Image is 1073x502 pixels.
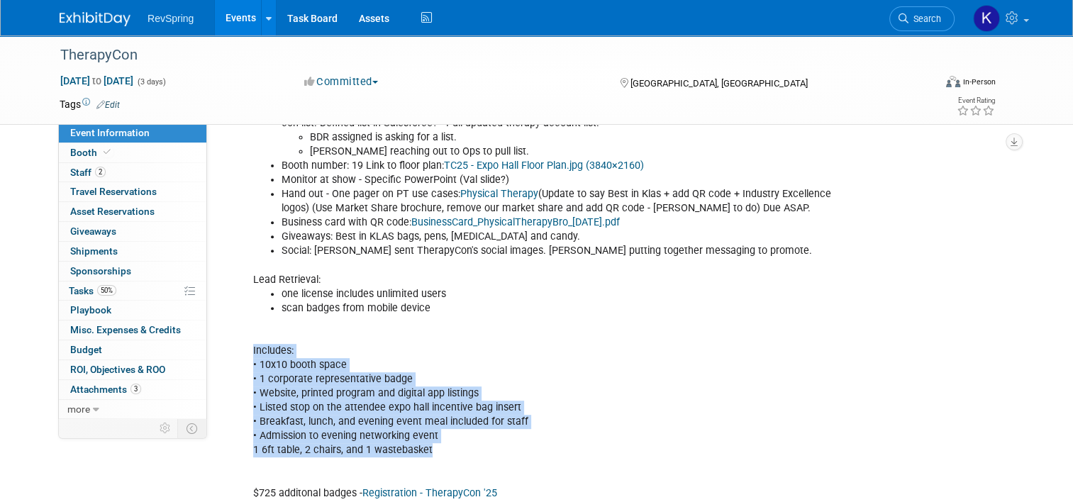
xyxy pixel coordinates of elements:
[59,123,206,143] a: Event Information
[282,102,853,159] li: No list in [DATE]. Pull list from 2024 (25 people ). [PERSON_NAME] checking if we have post-con l...
[946,76,960,87] img: Format-Inperson.png
[889,6,955,31] a: Search
[70,167,106,178] span: Staff
[70,147,113,158] span: Booth
[70,206,155,217] span: Asset Reservations
[148,13,194,24] span: RevSpring
[310,130,853,145] li: BDR assigned is asking for a list.
[299,74,384,89] button: Committed
[59,301,206,320] a: Playbook
[95,167,106,177] span: 2
[70,225,116,237] span: Giveaways
[69,285,116,296] span: Tasks
[282,230,853,244] li: Giveaways: Best in KLAS bags, pens, [MEDICAL_DATA] and candy.
[282,301,853,316] li: scan badges from mobile device
[444,160,644,172] a: TC25 - Expo Hall Floor Plan.jpg (3840×2160)
[96,100,120,110] a: Edit
[59,163,206,182] a: Staff2
[59,380,206,399] a: Attachments3
[178,419,207,437] td: Toggle Event Tabs
[70,344,102,355] span: Budget
[70,324,181,335] span: Misc. Expenses & Credits
[59,340,206,359] a: Budget
[59,202,206,221] a: Asset Reservations
[973,5,1000,32] img: Kelsey Culver
[59,360,206,379] a: ROI, Objectives & ROO
[59,262,206,281] a: Sponsorships
[282,287,853,301] li: one license includes unlimited users
[67,403,90,415] span: more
[282,216,853,230] li: Business card with QR code:
[282,244,853,258] li: Social: [PERSON_NAME] sent TherapyCon's social images. [PERSON_NAME] putting together messaging t...
[962,77,996,87] div: In-Person
[70,265,131,277] span: Sponsorships
[60,12,130,26] img: ExhibitDay
[282,187,853,216] li: Hand out - One pager on PT use cases: (Update to say Best in Klas + add QR code + Industry Excell...
[282,159,853,173] li: Booth number: 19 Link to floor plan:
[630,78,808,89] span: [GEOGRAPHIC_DATA], [GEOGRAPHIC_DATA]
[59,281,206,301] a: Tasks50%
[70,304,111,316] span: Playbook
[60,97,120,111] td: Tags
[59,143,206,162] a: Booth
[153,419,178,437] td: Personalize Event Tab Strip
[59,400,206,419] a: more
[136,77,166,87] span: (3 days)
[90,75,104,87] span: to
[908,13,941,24] span: Search
[70,127,150,138] span: Event Information
[59,320,206,340] a: Misc. Expenses & Credits
[857,74,996,95] div: Event Format
[70,384,141,395] span: Attachments
[310,145,853,159] li: [PERSON_NAME] reaching out to Ops to pull list.
[59,242,206,261] a: Shipments
[957,97,995,104] div: Event Rating
[59,182,206,201] a: Travel Reservations
[70,364,165,375] span: ROI, Objectives & ROO
[282,173,853,187] li: Monitor at show - Specific PowerPoint (Val slide?)
[59,222,206,241] a: Giveaways
[362,487,497,499] a: Registration - TherapyCon '25
[411,216,620,228] a: BusinessCard_PhysicalTherapyBro_[DATE].pdf
[97,285,116,296] span: 50%
[460,188,538,200] a: Physical Therapy
[55,43,916,68] div: TherapyCon
[130,384,141,394] span: 3
[70,245,118,257] span: Shipments
[70,186,157,197] span: Travel Reservations
[60,74,134,87] span: [DATE] [DATE]
[104,148,111,156] i: Booth reservation complete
